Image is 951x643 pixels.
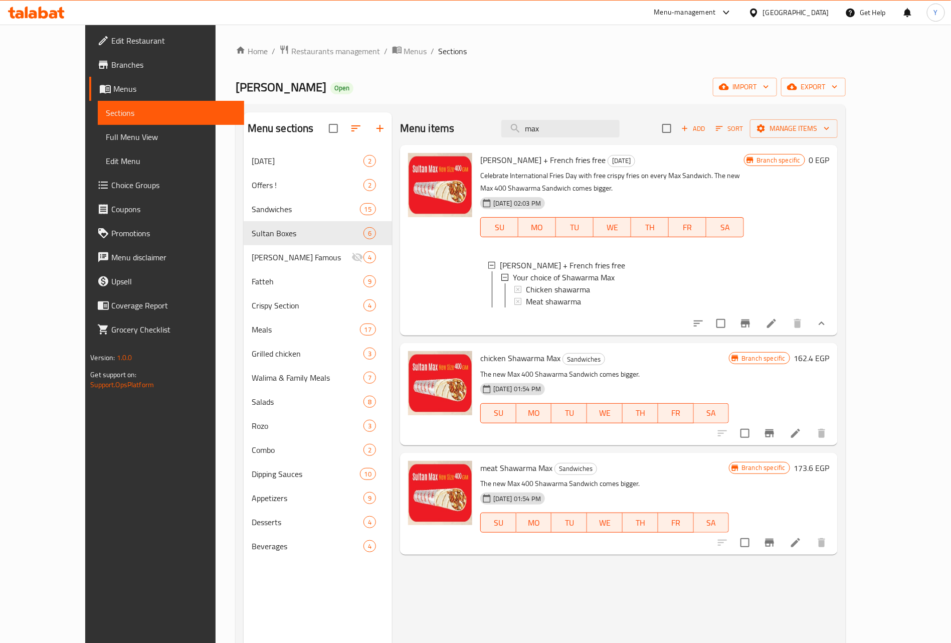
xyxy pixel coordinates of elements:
[763,7,829,18] div: [GEOGRAPHIC_DATA]
[737,354,789,363] span: Branch specific
[252,251,351,263] div: Sultan Ayub Famous
[404,45,427,57] span: Menus
[98,101,244,125] a: Sections
[111,299,236,311] span: Coverage Report
[363,444,376,456] div: items
[551,513,587,533] button: TU
[364,349,375,359] span: 3
[594,217,631,237] button: WE
[252,251,351,263] span: [PERSON_NAME] Famous
[758,122,830,135] span: Manage items
[364,494,375,503] span: 9
[344,116,368,140] span: Sort sections
[408,153,472,217] img: Max shawarma + French fries free
[252,155,363,167] span: [DATE]
[252,468,360,480] span: Dipping Sauces
[90,351,115,364] span: Version:
[789,81,838,93] span: export
[408,461,472,525] img: meat Shawarma Max
[363,275,376,287] div: items
[710,313,731,334] span: Select to update
[555,516,583,530] span: TU
[392,45,427,58] a: Menus
[351,251,363,263] svg: Inactive section
[360,469,375,479] span: 10
[555,463,597,474] span: Sandwiches
[480,403,516,423] button: SU
[587,513,623,533] button: WE
[694,403,729,423] button: SA
[272,45,275,57] li: /
[363,372,376,384] div: items
[360,203,376,215] div: items
[810,531,834,555] button: delete
[330,84,353,92] span: Open
[252,203,360,215] span: Sandwiches
[591,406,619,420] span: WE
[252,444,363,456] span: Combo
[90,378,154,391] a: Support.OpsPlatform
[810,311,834,336] button: show more
[750,119,838,138] button: Manage items
[89,173,244,197] a: Choice Groups
[364,397,375,407] span: 8
[734,423,755,444] span: Select to update
[89,245,244,269] a: Menu disclaimer
[686,311,710,336] button: sort-choices
[364,518,375,527] span: 4
[244,486,392,510] div: Appetizers9
[89,269,244,293] a: Upsell
[752,155,804,165] span: Branch specific
[489,199,545,208] span: [DATE] 02:03 PM
[244,414,392,438] div: Rozo3
[516,513,552,533] button: MO
[364,277,375,286] span: 9
[623,513,658,533] button: TH
[291,45,381,57] span: Restaurants management
[279,45,381,58] a: Restaurants management
[364,542,375,551] span: 4
[252,396,363,408] span: Salads
[520,406,548,420] span: MO
[364,445,375,455] span: 2
[363,348,376,360] div: items
[766,317,778,330] a: Edit menu item
[721,81,769,93] span: import
[244,245,392,269] div: [PERSON_NAME] Famous4
[810,421,834,445] button: delete
[244,293,392,317] div: Crispy Section4
[89,293,244,317] a: Coverage Report
[364,181,375,190] span: 2
[89,317,244,342] a: Grocery Checklist
[252,179,363,191] span: Offers !
[485,220,514,235] span: SU
[480,217,518,237] button: SU
[526,295,581,307] span: Meat shawarma
[698,406,725,420] span: SA
[113,83,236,95] span: Menus
[363,227,376,239] div: items
[790,537,802,549] a: Edit menu item
[252,516,363,528] span: Desserts
[363,540,376,552] div: items
[562,353,605,365] div: Sandwiches
[680,123,707,134] span: Add
[363,179,376,191] div: items
[673,220,702,235] span: FR
[98,125,244,149] a: Full Menu View
[236,45,846,58] nav: breadcrumb
[252,299,363,311] span: Crispy Section
[518,217,556,237] button: MO
[244,342,392,366] div: Grilled chicken3
[368,116,392,140] button: Add section
[244,390,392,414] div: Salads8
[252,324,360,336] div: Meals
[364,229,375,238] span: 6
[816,317,828,330] svg: Show Choices
[608,155,635,167] span: [DATE]
[363,155,376,167] div: items
[363,516,376,528] div: items
[89,29,244,53] a: Edit Restaurant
